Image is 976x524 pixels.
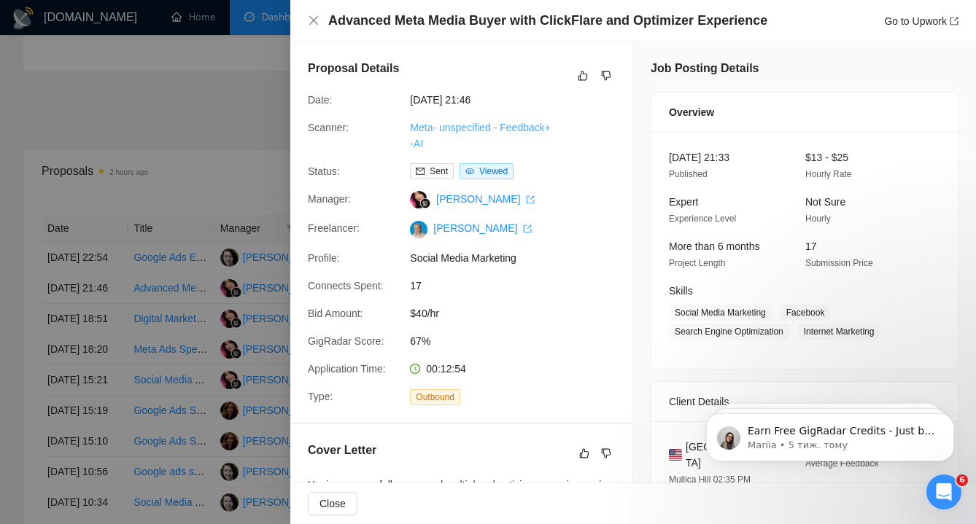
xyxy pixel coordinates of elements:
[308,280,384,292] span: Connects Spent:
[669,382,940,421] div: Client Details
[436,193,535,205] a: [PERSON_NAME] export
[308,15,319,26] span: close
[433,222,532,234] a: [PERSON_NAME] export
[308,252,340,264] span: Profile:
[597,445,615,462] button: dislike
[410,364,420,374] span: clock-circle
[319,496,346,512] span: Close
[308,363,386,375] span: Application Time:
[410,389,460,405] span: Outbound
[63,42,252,402] span: Earn Free GigRadar Credits - Just by Sharing Your Story! 💬 Want more credits for sending proposal...
[416,167,425,176] span: mail
[669,241,760,252] span: More than 6 months
[669,258,725,268] span: Project Length
[308,442,376,459] h5: Cover Letter
[798,324,880,340] span: Internet Marketing
[328,12,767,30] h4: Advanced Meta Media Buyer with ClickFlare and Optimizer Experience
[684,383,976,485] iframe: Intercom notifications повідомлення
[884,15,958,27] a: Go to Upworkexport
[308,222,360,234] span: Freelancer:
[410,221,427,238] img: c1ZORJ91PRiNFM5yrC5rXSts6UvYKk8mC6OuwMIBK7-UFZnVxKYGDNWkUbUH6S-7tq
[308,165,340,177] span: Status:
[63,56,252,69] p: Message from Mariia, sent 5 тиж. тому
[669,169,708,179] span: Published
[669,285,693,297] span: Skills
[669,474,751,485] span: Mullica Hill 02:35 PM
[669,196,698,208] span: Expert
[410,122,551,149] a: Meta- unspecified - Feedback+ -AI
[576,445,593,462] button: like
[651,60,759,77] h5: Job Posting Details
[950,17,958,26] span: export
[669,152,729,163] span: [DATE] 21:33
[410,250,629,266] span: Social Media Marketing
[805,169,851,179] span: Hourly Rate
[523,224,532,233] span: export
[579,447,589,459] span: like
[669,324,789,340] span: Search Engine Optimization
[669,305,772,321] span: Social Media Marketing
[426,363,466,375] span: 00:12:54
[526,195,535,204] span: export
[805,241,817,252] span: 17
[308,335,384,347] span: GigRadar Score:
[805,196,845,208] span: Not Sure
[597,67,615,85] button: dislike
[308,15,319,27] button: Close
[430,166,448,176] span: Sent
[578,70,588,82] span: like
[805,152,848,163] span: $13 - $25
[410,305,629,321] span: $40/hr
[669,214,736,224] span: Experience Level
[601,447,611,459] span: dislike
[308,492,357,515] button: Close
[410,333,629,349] span: 67%
[574,67,592,85] button: like
[308,193,351,205] span: Manager:
[669,104,714,120] span: Overview
[465,167,474,176] span: eye
[410,92,629,108] span: [DATE] 21:46
[805,258,873,268] span: Submission Price
[781,305,831,321] span: Facebook
[479,166,508,176] span: Viewed
[308,391,333,402] span: Type:
[308,122,349,133] span: Scanner:
[308,308,363,319] span: Bid Amount:
[926,474,961,509] iframe: Intercom live chat
[669,447,682,463] img: 🇺🇸
[308,60,399,77] h5: Proposal Details
[420,198,430,208] img: gigradar-bm.png
[308,94,332,106] span: Date:
[805,214,831,224] span: Hourly
[601,70,611,82] span: dislike
[956,474,968,486] span: 6
[410,278,629,294] span: 17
